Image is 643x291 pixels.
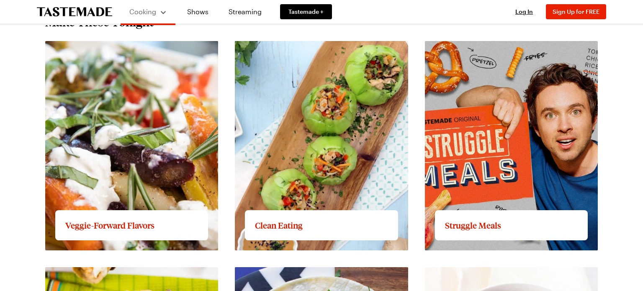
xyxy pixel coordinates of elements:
[507,8,541,16] button: Log In
[45,268,146,276] a: View full content for Taco Night
[425,42,538,50] a: View full content for Struggle Meals
[129,3,167,20] button: Cooking
[45,42,186,50] a: View full content for Veggie-Forward Flavors
[515,8,533,15] span: Log In
[546,4,606,19] button: Sign Up for FREE
[129,8,156,15] span: Cooking
[553,8,599,15] span: Sign Up for FREE
[280,4,332,19] a: Tastemade +
[235,268,365,276] a: View full content for Weeknight Favorites
[288,8,324,16] span: Tastemade +
[37,7,112,17] a: To Tastemade Home Page
[235,42,341,50] a: View full content for Clean Eating
[425,268,560,276] a: View full content for Desk Lunch Meal Plan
